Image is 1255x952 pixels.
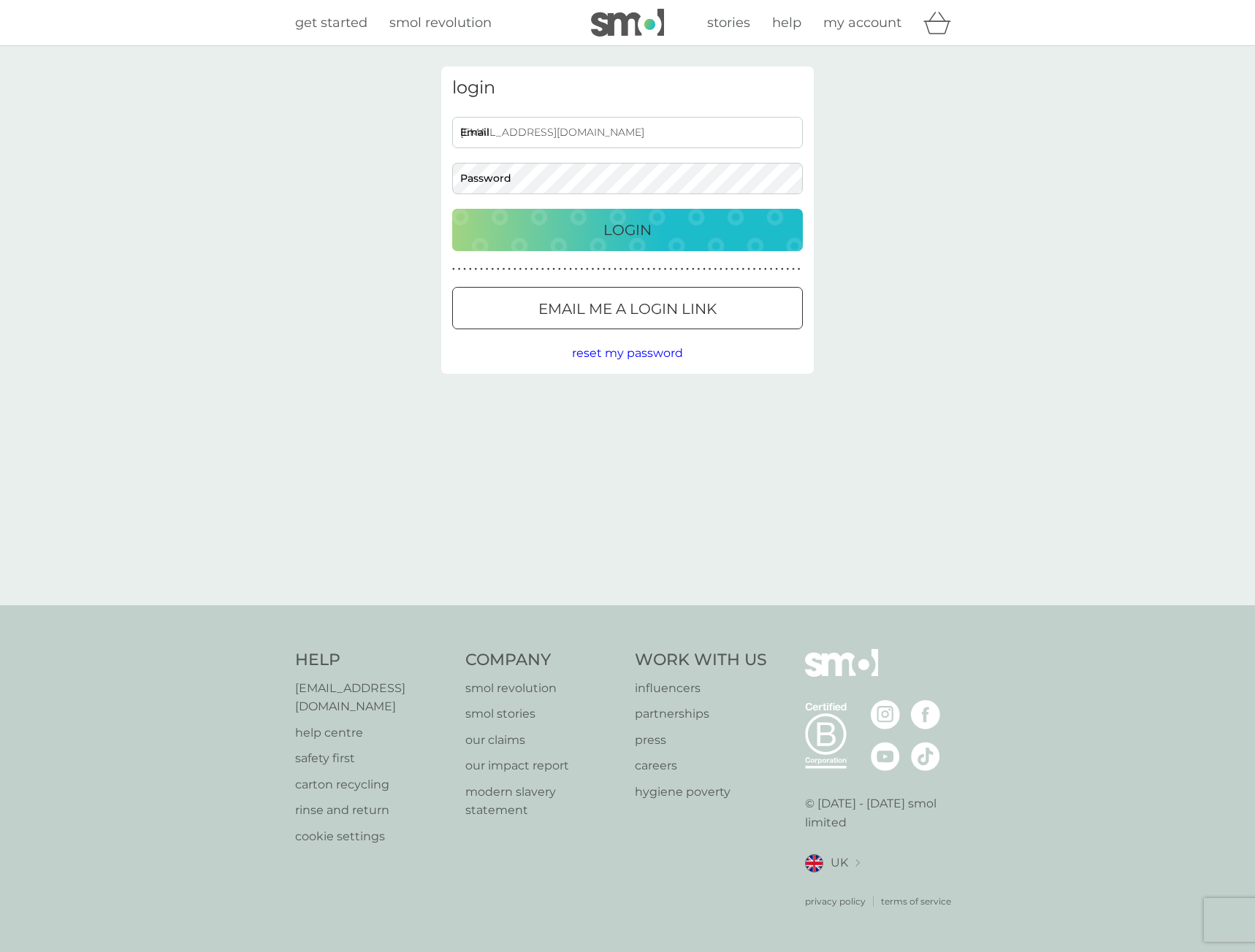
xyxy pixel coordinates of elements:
[486,266,489,273] p: ●
[547,266,550,273] p: ●
[475,266,478,273] p: ●
[770,266,773,273] p: ●
[805,894,866,908] a: privacy policy
[295,15,367,31] span: get started
[558,266,561,273] p: ●
[295,775,451,794] a: carton recycling
[664,266,667,273] p: ●
[635,783,767,802] a: hygiene poverty
[753,266,756,273] p: ●
[452,287,803,329] button: Email me a login link
[295,12,367,34] a: get started
[707,15,750,31] span: stories
[524,266,527,273] p: ●
[692,266,695,273] p: ●
[636,266,639,273] p: ●
[772,15,801,31] span: help
[764,266,767,273] p: ●
[597,266,600,273] p: ●
[772,12,801,34] a: help
[855,859,860,867] img: select a new location
[614,266,617,273] p: ●
[508,266,511,273] p: ●
[669,266,672,273] p: ●
[805,794,961,832] p: © [DATE] - [DATE] smol limited
[592,266,595,273] p: ●
[465,679,621,698] p: smol revolution
[635,649,767,672] h4: Work With Us
[497,266,500,273] p: ●
[591,9,664,37] img: smol
[698,266,701,273] p: ●
[491,266,494,273] p: ●
[641,266,644,273] p: ●
[295,827,451,846] p: cookie settings
[787,266,790,273] p: ●
[519,266,522,273] p: ●
[911,700,940,729] img: visit the smol Facebook page
[538,297,717,320] p: Email me a login link
[295,749,451,768] a: safety first
[465,705,621,723] a: smol stories
[503,266,506,273] p: ●
[635,679,767,698] a: influencers
[681,266,684,273] p: ●
[635,731,767,750] a: press
[465,783,621,820] a: modern slavery statement
[514,266,516,273] p: ●
[792,266,795,273] p: ●
[736,266,739,273] p: ●
[603,218,652,242] p: Login
[630,266,633,273] p: ●
[552,266,555,273] p: ●
[658,266,661,273] p: ●
[452,266,455,273] p: ●
[586,266,589,273] p: ●
[572,346,683,360] span: reset my password
[911,742,940,771] img: visit the smol Tiktok page
[295,679,451,716] a: [EMAIL_ADDRESS][DOMAIN_NAME]
[653,266,656,273] p: ●
[881,894,951,908] a: terms of service
[871,700,900,729] img: visit the smol Instagram page
[720,266,722,273] p: ●
[572,344,683,363] button: reset my password
[575,266,578,273] p: ●
[923,8,960,37] div: basket
[625,266,627,273] p: ●
[580,266,583,273] p: ●
[569,266,572,273] p: ●
[747,266,750,273] p: ●
[742,266,745,273] p: ●
[465,756,621,775] p: our impact report
[463,266,466,273] p: ●
[295,649,451,672] h4: Help
[469,266,472,273] p: ●
[389,15,492,31] span: smol revolution
[295,723,451,742] a: help centre
[805,649,878,699] img: smol
[798,266,801,273] p: ●
[458,266,461,273] p: ●
[871,742,900,771] img: visit the smol Youtube page
[465,731,621,750] p: our claims
[709,266,712,273] p: ●
[609,266,611,273] p: ●
[452,209,803,251] button: Login
[686,266,689,273] p: ●
[831,853,848,872] span: UK
[775,266,778,273] p: ●
[635,756,767,775] a: careers
[465,649,621,672] h4: Company
[635,705,767,723] a: partnerships
[535,266,538,273] p: ●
